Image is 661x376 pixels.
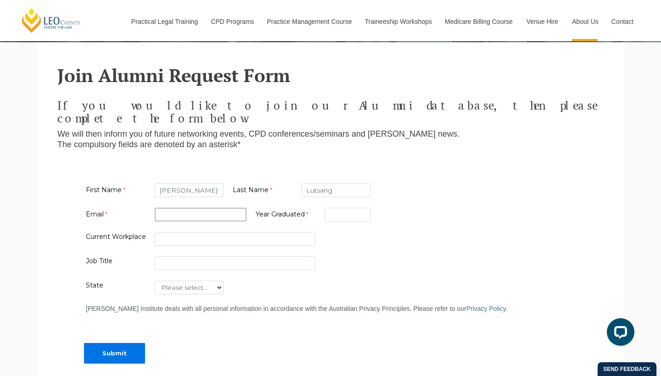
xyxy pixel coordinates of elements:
label: Email [86,208,155,219]
label: Year Graduated [256,208,325,219]
label: Job Title [86,256,155,266]
label: Current Workplace [86,232,155,242]
p: We will then inform you of future networking events, CPD conferences/seminars and [PERSON_NAME] n... [57,129,604,150]
a: Practical Legal Training [124,2,204,41]
a: CPD Programs [204,2,260,41]
iframe: LiveChat chat widget [599,315,638,353]
a: Practice Management Course [260,2,358,41]
p: [PERSON_NAME] Institute deals with all personal information in accordance with the Australian Pri... [86,304,575,313]
input: Email [155,208,246,221]
a: Venue Hire [520,2,565,41]
input: Year Graduated [325,208,370,221]
a: Medicare Billing Course [438,2,520,41]
a: Traineeship Workshops [358,2,438,41]
input: First Name [155,183,224,197]
a: About Us [565,2,605,41]
a: Privacy Policy [466,305,506,312]
h4: If you would like to join our Alumni database, then please complete the form below. [57,99,604,124]
input: Submit [84,343,145,364]
a: [PERSON_NAME] Centre for Law [21,7,82,33]
input: Last Name [302,183,370,197]
h2: Join Alumni Request Form [57,65,604,85]
select: State [155,281,224,294]
label: First Name [86,183,155,195]
a: Contact [605,2,640,41]
label: Last Name [233,183,302,195]
label: State [86,281,155,290]
input: Job Title [155,256,315,270]
input: Current Workplace [155,232,315,246]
